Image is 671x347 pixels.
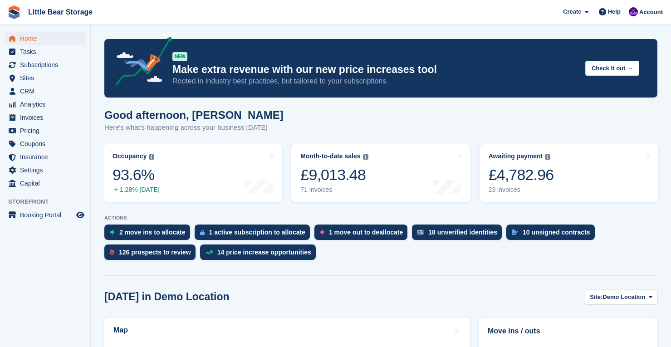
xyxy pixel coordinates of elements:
[5,177,86,190] a: menu
[412,225,506,244] a: 18 unverified identities
[113,186,160,194] div: 1.28% [DATE]
[629,7,638,16] img: Henry Hastings
[5,45,86,58] a: menu
[585,289,657,304] button: Site: Demo Location
[103,144,282,202] a: Occupancy 93.6% 1.28% [DATE]
[113,326,128,334] h2: Map
[480,144,658,202] a: Awaiting payment £4,782.96 23 invoices
[75,210,86,220] a: Preview store
[300,166,368,184] div: £9,013.48
[5,59,86,71] a: menu
[108,37,172,88] img: price-adjustments-announcement-icon-8257ccfd72463d97f412b2fc003d46551f7dbcb40ab6d574587a9cd5c0d94...
[563,7,581,16] span: Create
[200,230,205,235] img: active_subscription_to_allocate_icon-d502201f5373d7db506a760aba3b589e785aa758c864c3986d89f69b8ff3...
[523,229,590,236] div: 10 unsigned contracts
[104,225,195,244] a: 2 move ins to allocate
[300,186,368,194] div: 71 invoices
[5,72,86,84] a: menu
[113,166,160,184] div: 93.6%
[7,5,21,19] img: stora-icon-8386f47178a22dfd0bd8f6a31ec36ba5ce8667c1dd55bd0f319d3a0aa187defe.svg
[119,249,191,256] div: 126 prospects to review
[113,152,147,160] div: Occupancy
[20,45,74,58] span: Tasks
[639,8,663,17] span: Account
[20,98,74,111] span: Analytics
[104,291,230,303] h2: [DATE] in Demo Location
[20,72,74,84] span: Sites
[104,109,284,121] h1: Good afternoon, [PERSON_NAME]
[5,111,86,124] a: menu
[608,7,621,16] span: Help
[172,52,187,61] div: NEW
[20,164,74,176] span: Settings
[489,152,543,160] div: Awaiting payment
[149,154,154,160] img: icon-info-grey-7440780725fd019a000dd9b08b2336e03edf1995a4989e88bcd33f0948082b44.svg
[363,154,368,160] img: icon-info-grey-7440780725fd019a000dd9b08b2336e03edf1995a4989e88bcd33f0948082b44.svg
[428,229,497,236] div: 18 unverified identities
[172,63,578,76] p: Make extra revenue with our new price increases tool
[5,124,86,137] a: menu
[24,5,96,20] a: Little Bear Storage
[602,293,645,302] span: Demo Location
[8,197,90,206] span: Storefront
[585,61,639,76] button: Check it out →
[300,152,360,160] div: Month-to-date sales
[5,32,86,45] a: menu
[489,166,554,184] div: £4,782.96
[20,32,74,45] span: Home
[206,250,213,254] img: price_increase_opportunities-93ffe204e8149a01c8c9dc8f82e8f89637d9d84a8eef4429ea346261dce0b2c0.svg
[320,230,324,235] img: move_outs_to_deallocate_icon-f764333ba52eb49d3ac5e1228854f67142a1ed5810a6f6cc68b1a99e826820c5.svg
[104,244,200,264] a: 126 prospects to review
[20,111,74,124] span: Invoices
[545,154,550,160] img: icon-info-grey-7440780725fd019a000dd9b08b2336e03edf1995a4989e88bcd33f0948082b44.svg
[104,215,657,221] p: ACTIONS
[489,186,554,194] div: 23 invoices
[195,225,314,244] a: 1 active subscription to allocate
[200,244,320,264] a: 14 price increase opportunities
[314,225,412,244] a: 1 move out to deallocate
[291,144,470,202] a: Month-to-date sales £9,013.48 71 invoices
[5,85,86,98] a: menu
[20,59,74,71] span: Subscriptions
[512,230,518,235] img: contract_signature_icon-13c848040528278c33f63329250d36e43548de30e8caae1d1a13099fd9432cc5.svg
[5,164,86,176] a: menu
[5,209,86,221] a: menu
[110,249,114,255] img: prospect-51fa495bee0391a8d652442698ab0144808aea92771e9ea1ae160a38d050c398.svg
[20,151,74,163] span: Insurance
[417,230,424,235] img: verify_identity-adf6edd0f0f0b5bbfe63781bf79b02c33cf7c696d77639b501bdc392416b5a36.svg
[590,293,602,302] span: Site:
[20,137,74,150] span: Coupons
[20,85,74,98] span: CRM
[488,326,649,337] h2: Move ins / outs
[110,230,115,235] img: move_ins_to_allocate_icon-fdf77a2bb77ea45bf5b3d319d69a93e2d87916cf1d5bf7949dd705db3b84f3ca.svg
[5,137,86,150] a: menu
[329,229,403,236] div: 1 move out to deallocate
[20,209,74,221] span: Booking Portal
[209,229,305,236] div: 1 active subscription to allocate
[5,98,86,111] a: menu
[119,229,186,236] div: 2 move ins to allocate
[20,124,74,137] span: Pricing
[506,225,599,244] a: 10 unsigned contracts
[5,151,86,163] a: menu
[104,122,284,133] p: Here's what's happening across your business [DATE]
[20,177,74,190] span: Capital
[217,249,311,256] div: 14 price increase opportunities
[172,76,578,86] p: Rooted in industry best practices, but tailored to your subscriptions.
